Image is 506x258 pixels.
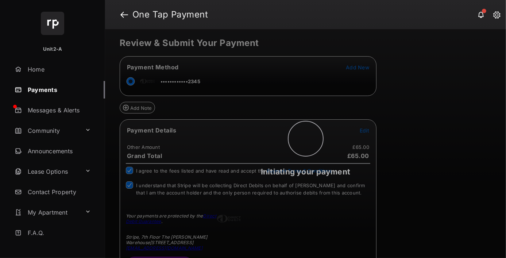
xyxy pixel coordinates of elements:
p: Unit2-A [43,46,62,53]
a: Payments [12,81,105,99]
a: Contact Property [12,183,105,201]
a: Lease Options [12,163,82,180]
a: Community [12,122,82,139]
span: Initiating your payment [261,167,351,176]
a: Announcements [12,142,105,160]
a: My Apartment [12,204,82,221]
a: Home [12,61,105,78]
a: F.A.Q. [12,224,105,242]
img: svg+xml;base64,PHN2ZyB4bWxucz0iaHR0cDovL3d3dy53My5vcmcvMjAwMC9zdmciIHdpZHRoPSI2NCIgaGVpZ2h0PSI2NC... [41,12,64,35]
a: Messages & Alerts [12,101,105,119]
strong: One Tap Payment [132,10,208,19]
